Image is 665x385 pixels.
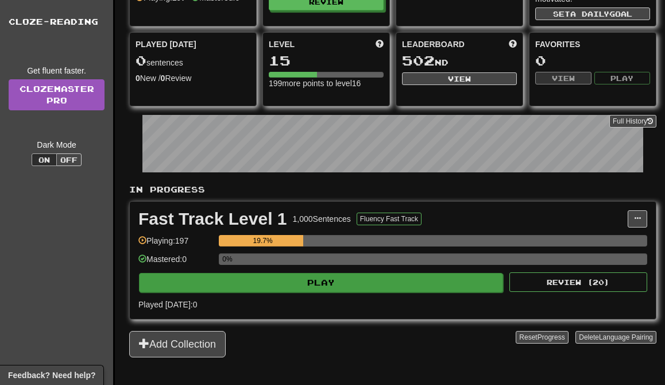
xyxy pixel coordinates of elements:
button: Play [594,72,651,84]
span: Played [DATE] [136,38,196,50]
div: nd [402,53,517,68]
button: Play [139,273,503,292]
strong: 0 [161,74,165,83]
span: Language Pairing [599,333,653,341]
div: Mastered: 0 [138,253,213,272]
span: Open feedback widget [8,369,95,381]
div: 199 more points to level 16 [269,78,384,89]
span: Leaderboard [402,38,465,50]
div: 0 [535,53,650,68]
div: New / Review [136,72,250,84]
span: 502 [402,52,435,68]
span: Level [269,38,295,50]
strong: 0 [136,74,140,83]
button: Off [56,153,82,166]
button: ResetProgress [516,331,568,344]
button: DeleteLanguage Pairing [575,331,656,344]
div: Get fluent faster. [9,65,105,76]
div: sentences [136,53,250,68]
div: 1,000 Sentences [293,213,351,225]
a: ClozemasterPro [9,79,105,110]
div: Favorites [535,38,650,50]
button: Review (20) [509,272,647,292]
span: 0 [136,52,146,68]
div: Fast Track Level 1 [138,210,287,228]
button: View [535,72,591,84]
span: Score more points to level up [376,38,384,50]
div: 19.7% [222,235,303,247]
p: In Progress [129,184,656,195]
div: Dark Mode [9,139,105,151]
div: Playing: 197 [138,235,213,254]
span: Played [DATE]: 0 [138,300,197,309]
button: Seta dailygoal [535,7,650,20]
div: 15 [269,53,384,68]
span: a daily [570,10,609,18]
span: Progress [538,333,565,341]
button: Full History [609,115,656,128]
button: View [402,72,517,85]
span: This week in points, UTC [509,38,517,50]
button: Fluency Fast Track [357,213,422,225]
button: Add Collection [129,331,226,357]
button: On [32,153,57,166]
